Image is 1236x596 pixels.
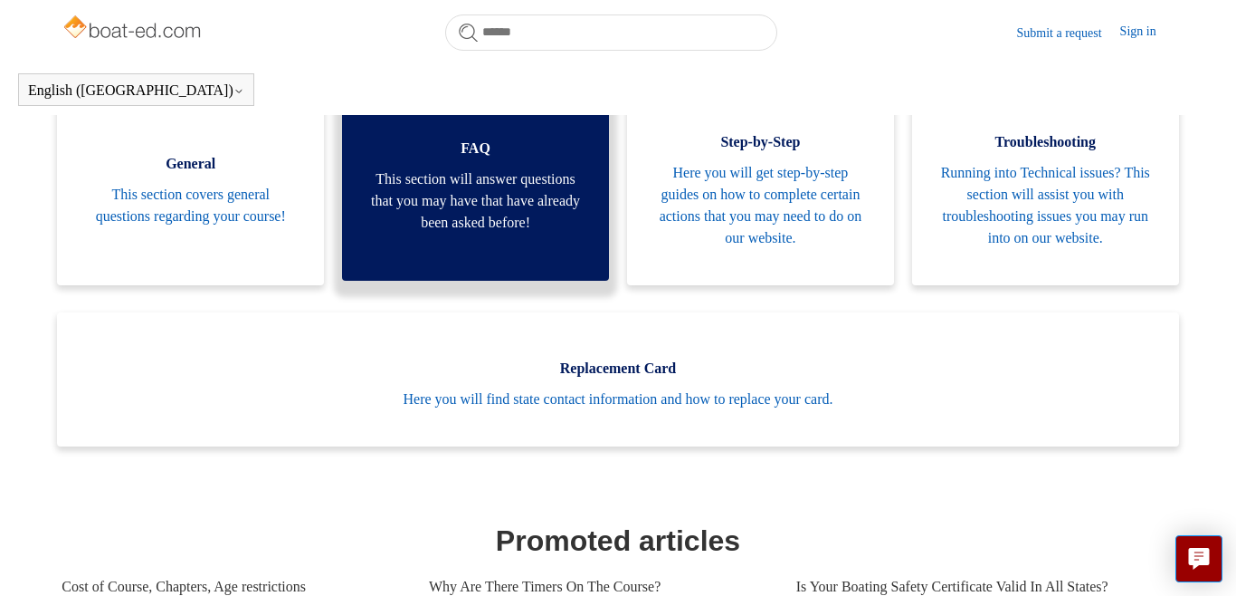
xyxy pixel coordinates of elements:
input: Search [445,14,777,51]
span: General [84,153,297,175]
a: Replacement Card Here you will find state contact information and how to replace your card. [57,312,1178,447]
a: Step-by-Step Here you will get step-by-step guides on how to complete certain actions that you ma... [627,86,894,285]
img: Boat-Ed Help Center home page [62,11,205,47]
a: Sign in [1120,22,1174,43]
button: Live chat [1175,535,1222,582]
h1: Promoted articles [62,519,1174,562]
button: English ([GEOGRAPHIC_DATA]) [28,82,244,99]
a: General This section covers general questions regarding your course! [57,86,324,285]
span: FAQ [369,138,582,159]
a: Troubleshooting Running into Technical issues? This section will assist you with troubleshooting ... [912,86,1179,285]
span: This section will answer questions that you may have that have already been asked before! [369,168,582,234]
span: This section covers general questions regarding your course! [84,184,297,227]
a: FAQ This section will answer questions that you may have that have already been asked before! [342,82,609,281]
a: Submit a request [1017,24,1120,43]
span: Here you will find state contact information and how to replace your card. [84,389,1151,410]
span: Step-by-Step [654,131,867,153]
span: Running into Technical issues? This section will assist you with troubleshooting issues you may r... [939,162,1152,249]
span: Troubleshooting [939,131,1152,153]
span: Here you will get step-by-step guides on how to complete certain actions that you may need to do ... [654,162,867,249]
span: Replacement Card [84,358,1151,380]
